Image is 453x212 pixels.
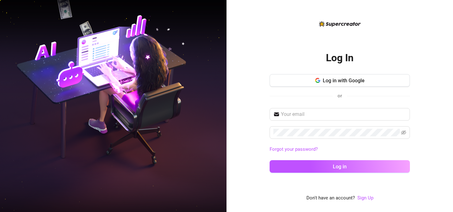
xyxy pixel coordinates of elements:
input: Your email [281,111,406,118]
a: Sign Up [357,194,373,202]
img: logo-BBDzfeDw.svg [319,21,361,27]
a: Forgot your password? [270,146,410,153]
button: Log in [270,160,410,173]
span: eye-invisible [401,130,406,135]
a: Forgot your password? [270,146,318,152]
span: Log in with Google [323,78,365,84]
h2: Log In [326,52,354,64]
span: or [338,93,342,99]
span: Log in [333,164,347,170]
span: Don't have an account? [306,194,355,202]
a: Sign Up [357,195,373,201]
button: Log in with Google [270,74,410,87]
